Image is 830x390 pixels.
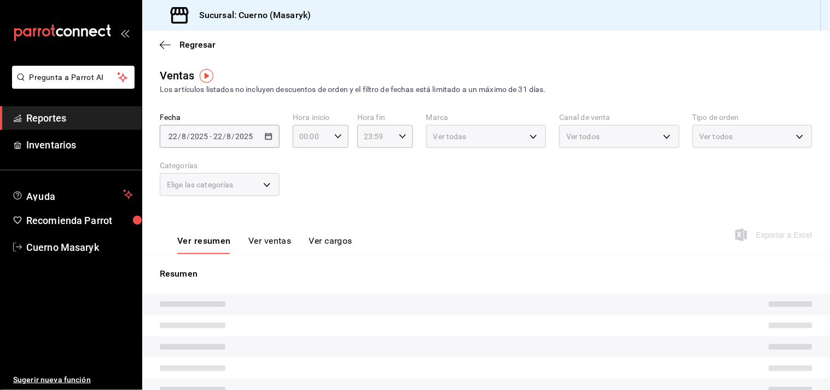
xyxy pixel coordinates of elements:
span: / [178,132,181,141]
p: Resumen [160,267,812,280]
span: / [187,132,190,141]
a: Pregunta a Parrot AI [8,79,135,91]
label: Marca [426,114,546,122]
div: Ventas [160,67,195,84]
div: navigation tabs [177,236,352,254]
span: - [210,132,212,141]
button: Ver ventas [248,236,292,254]
span: Regresar [179,39,216,50]
span: Cuerno Masaryk [26,240,133,255]
img: Tooltip marker [200,69,213,83]
h3: Sucursal: Cuerno (Masaryk) [190,9,311,22]
button: Ver resumen [177,236,231,254]
span: / [232,132,235,141]
button: open_drawer_menu [120,28,129,37]
span: Recomienda Parrot [26,213,133,228]
input: -- [213,132,223,141]
input: -- [168,132,178,141]
input: -- [181,132,187,141]
span: Ayuda [26,188,119,201]
span: Ver todos [566,131,600,142]
span: Pregunta a Parrot AI [30,72,118,83]
span: Ver todas [433,131,467,142]
button: Pregunta a Parrot AI [12,66,135,89]
label: Fecha [160,114,280,122]
button: Regresar [160,39,216,50]
label: Tipo de orden [693,114,812,122]
span: Ver todos [700,131,733,142]
span: Inventarios [26,137,133,152]
span: Reportes [26,111,133,125]
label: Hora inicio [293,114,349,122]
div: Los artículos listados no incluyen descuentos de orden y el filtro de fechas está limitado a un m... [160,84,812,95]
span: Sugerir nueva función [13,374,133,386]
input: ---- [235,132,254,141]
input: -- [227,132,232,141]
label: Categorías [160,162,280,170]
span: Elige las categorías [167,179,234,190]
label: Canal de venta [559,114,679,122]
input: ---- [190,132,208,141]
label: Hora fin [357,114,413,122]
button: Ver cargos [309,236,353,254]
span: / [223,132,226,141]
